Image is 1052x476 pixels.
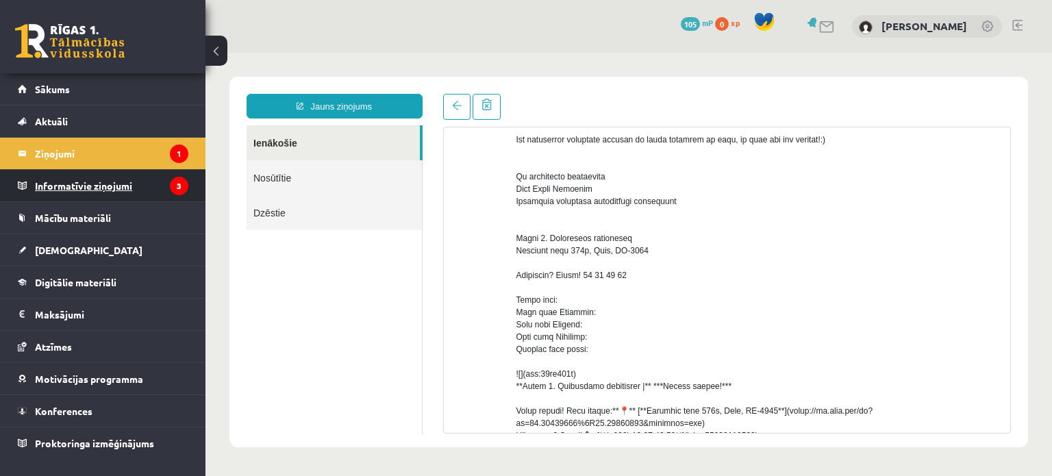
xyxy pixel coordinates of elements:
a: Digitālie materiāli [18,266,188,298]
span: 105 [681,17,700,31]
span: Motivācijas programma [35,373,143,385]
span: [DEMOGRAPHIC_DATA] [35,244,142,256]
a: Dzēstie [41,142,216,177]
a: Proktoringa izmēģinājums [18,427,188,459]
a: Mācību materiāli [18,202,188,234]
span: Aktuāli [35,115,68,127]
a: Aktuāli [18,105,188,137]
span: Atzīmes [35,340,72,353]
span: xp [731,17,740,28]
a: Sākums [18,73,188,105]
img: Marta Broka [859,21,873,34]
legend: Ziņojumi [35,138,188,169]
a: Ienākošie [41,73,214,108]
a: Atzīmes [18,331,188,362]
span: Sākums [35,83,70,95]
span: Proktoringa izmēģinājums [35,437,154,449]
a: 105 mP [681,17,713,28]
i: 1 [170,145,188,163]
a: [PERSON_NAME] [881,19,967,33]
a: Informatīvie ziņojumi3 [18,170,188,201]
span: Digitālie materiāli [35,276,116,288]
i: 3 [170,177,188,195]
a: Maksājumi [18,299,188,330]
a: Jauns ziņojums [41,41,217,66]
a: 0 xp [715,17,747,28]
span: 0 [715,17,729,31]
a: Rīgas 1. Tālmācības vidusskola [15,24,125,58]
a: Ziņojumi1 [18,138,188,169]
span: Mācību materiāli [35,212,111,224]
span: Konferences [35,405,92,417]
a: Konferences [18,395,188,427]
legend: Informatīvie ziņojumi [35,170,188,201]
legend: Maksājumi [35,299,188,330]
a: [DEMOGRAPHIC_DATA] [18,234,188,266]
a: Motivācijas programma [18,363,188,394]
a: Nosūtītie [41,108,216,142]
span: mP [702,17,713,28]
